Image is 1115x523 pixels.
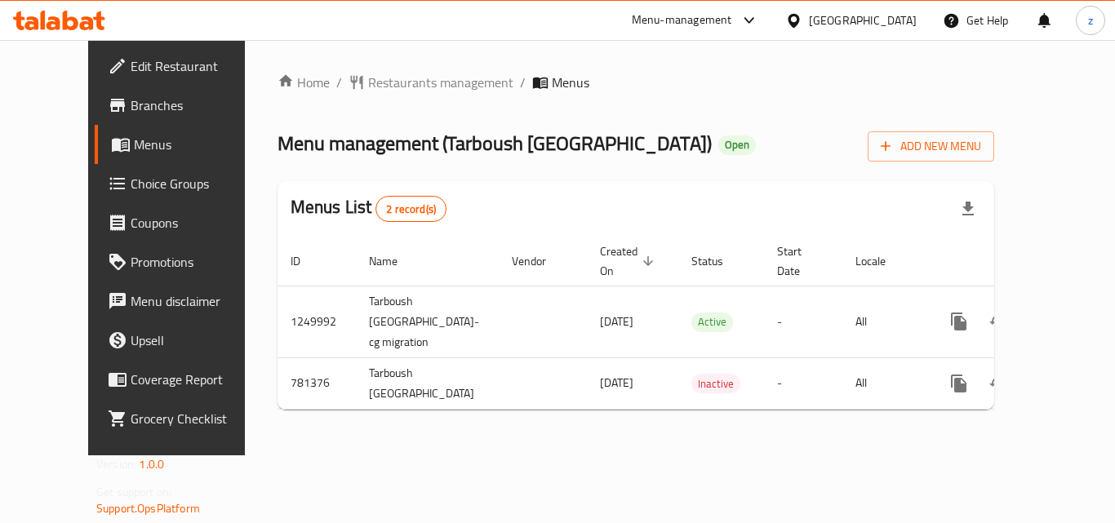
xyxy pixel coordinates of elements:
span: Edit Restaurant [131,56,261,76]
a: Branches [95,86,274,125]
div: Export file [948,189,988,228]
span: Inactive [691,375,740,393]
div: Open [718,135,756,155]
td: Tarboush [GEOGRAPHIC_DATA]-cg migration [356,286,499,357]
li: / [336,73,342,92]
span: ID [291,251,322,271]
span: Promotions [131,252,261,272]
td: Tarboush [GEOGRAPHIC_DATA] [356,357,499,409]
td: - [764,286,842,357]
div: Total records count [375,196,446,222]
span: Name [369,251,419,271]
li: / [520,73,526,92]
a: Menu disclaimer [95,281,274,321]
span: [DATE] [600,372,633,393]
button: more [940,302,979,341]
span: Coupons [131,213,261,233]
td: 1249992 [278,286,356,357]
span: Start Date [777,242,823,281]
span: Menu disclaimer [131,291,261,311]
span: z [1088,11,1093,29]
button: Add New Menu [868,131,994,162]
span: Choice Groups [131,174,261,193]
button: Change Status [979,302,1018,341]
a: Home [278,73,330,92]
th: Actions [926,237,1109,286]
span: Menu management ( Tarboush [GEOGRAPHIC_DATA] ) [278,125,712,162]
a: Upsell [95,321,274,360]
span: Get support on: [96,481,171,503]
span: Active [691,312,733,331]
a: Support.OpsPlatform [96,498,200,519]
span: Locale [855,251,907,271]
span: Status [691,251,744,271]
a: Coverage Report [95,360,274,399]
td: All [842,286,926,357]
td: 781376 [278,357,356,409]
span: Menus [134,135,261,154]
span: Created On [600,242,659,281]
span: 1.0.0 [139,454,164,475]
table: enhanced table [278,237,1109,410]
td: All [842,357,926,409]
a: Edit Restaurant [95,47,274,86]
span: Branches [131,95,261,115]
span: Restaurants management [368,73,513,92]
button: Change Status [979,364,1018,403]
a: Coupons [95,203,274,242]
div: Menu-management [632,11,732,30]
span: [DATE] [600,311,633,332]
a: Restaurants management [349,73,513,92]
button: more [940,364,979,403]
h2: Menus List [291,195,446,222]
span: Menus [552,73,589,92]
span: Open [718,138,756,152]
a: Menus [95,125,274,164]
nav: breadcrumb [278,73,994,92]
a: Choice Groups [95,164,274,203]
td: - [764,357,842,409]
span: Grocery Checklist [131,409,261,428]
div: Inactive [691,374,740,393]
div: Active [691,312,733,332]
span: Upsell [131,330,261,350]
span: Vendor [512,251,567,271]
span: Add New Menu [881,136,981,157]
a: Grocery Checklist [95,399,274,438]
span: 2 record(s) [376,202,446,217]
span: Coverage Report [131,370,261,389]
div: [GEOGRAPHIC_DATA] [809,11,917,29]
span: Version: [96,454,136,475]
a: Promotions [95,242,274,281]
